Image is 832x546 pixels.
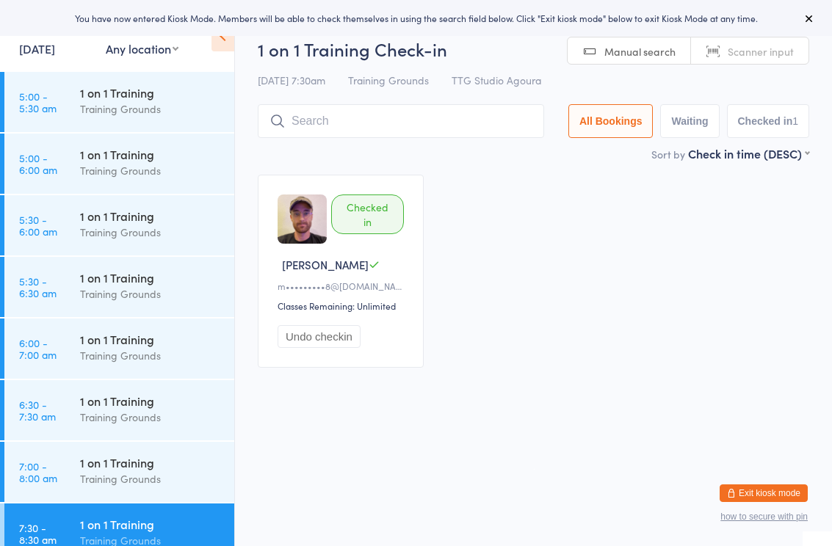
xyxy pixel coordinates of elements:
[19,522,57,545] time: 7:30 - 8:30 am
[80,470,222,487] div: Training Grounds
[80,516,222,532] div: 1 on 1 Training
[4,72,234,132] a: 5:00 -5:30 am1 on 1 TrainingTraining Grounds
[4,257,234,317] a: 5:30 -6:30 am1 on 1 TrainingTraining Grounds
[80,347,222,364] div: Training Grounds
[728,44,794,59] span: Scanner input
[19,275,57,299] time: 5:30 - 6:30 am
[278,280,408,292] div: m•••••••••8@[DOMAIN_NAME]
[688,145,809,161] div: Check in time (DESC)
[4,195,234,255] a: 5:30 -6:00 am1 on 1 TrainingTraining Grounds
[80,269,222,285] div: 1 on 1 Training
[80,84,222,101] div: 1 on 1 Training
[19,40,55,57] a: [DATE]
[106,40,178,57] div: Any location
[19,214,57,237] time: 5:30 - 6:00 am
[258,37,809,61] h2: 1 on 1 Training Check-in
[720,512,808,522] button: how to secure with pin
[19,152,57,175] time: 5:00 - 6:00 am
[452,73,541,87] span: TTG Studio Agoura
[727,104,810,138] button: Checked in1
[80,285,222,302] div: Training Grounds
[792,115,798,127] div: 1
[80,454,222,470] div: 1 on 1 Training
[4,134,234,194] a: 5:00 -6:00 am1 on 1 TrainingTraining Grounds
[80,393,222,409] div: 1 on 1 Training
[720,484,808,502] button: Exit kiosk mode
[258,104,544,138] input: Search
[19,398,56,422] time: 6:30 - 7:30 am
[80,208,222,224] div: 1 on 1 Training
[23,12,809,24] div: You have now entered Kiosk Mode. Members will be able to check themselves in using the search fie...
[348,73,429,87] span: Training Grounds
[278,194,327,244] img: image1720652513.png
[282,257,369,272] span: [PERSON_NAME]
[331,194,404,234] div: Checked in
[80,331,222,347] div: 1 on 1 Training
[19,337,57,360] time: 6:00 - 7:00 am
[4,380,234,440] a: 6:30 -7:30 am1 on 1 TrainingTraining Grounds
[651,147,685,161] label: Sort by
[19,460,57,484] time: 7:00 - 8:00 am
[80,224,222,241] div: Training Grounds
[568,104,654,138] button: All Bookings
[258,73,325,87] span: [DATE] 7:30am
[80,146,222,162] div: 1 on 1 Training
[660,104,719,138] button: Waiting
[80,409,222,426] div: Training Grounds
[4,318,234,379] a: 6:00 -7:00 am1 on 1 TrainingTraining Grounds
[80,162,222,179] div: Training Grounds
[278,325,361,348] button: Undo checkin
[80,101,222,117] div: Training Grounds
[604,44,676,59] span: Manual search
[278,299,408,312] div: Classes Remaining: Unlimited
[19,90,57,114] time: 5:00 - 5:30 am
[4,442,234,502] a: 7:00 -8:00 am1 on 1 TrainingTraining Grounds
